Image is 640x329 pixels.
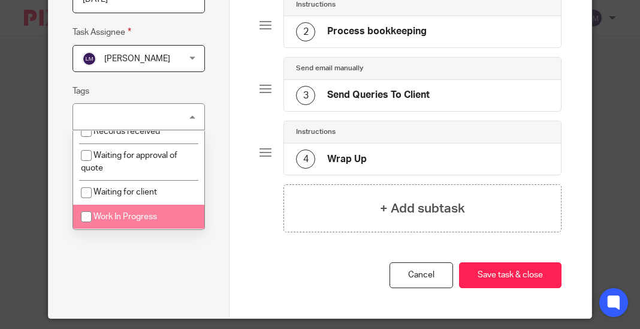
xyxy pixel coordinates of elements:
div: 4 [296,149,315,169]
h4: Process bookkeeping [327,25,427,38]
div: 2 [296,22,315,41]
label: Task Assignee [73,25,131,39]
h4: Instructions [296,127,336,137]
a: Cancel [390,262,453,288]
button: Save task & close [459,262,561,288]
label: Tags [73,85,89,97]
span: [PERSON_NAME] [104,55,170,63]
h4: Send email manually [296,64,363,73]
span: Waiting for approval of quote [81,151,177,172]
h4: Send Queries To Client [327,89,430,101]
span: Work In Progress [93,213,157,221]
span: Records received [93,127,160,136]
div: 3 [296,86,315,105]
h4: + Add subtask [380,199,465,218]
h4: Wrap Up [327,153,367,166]
span: Waiting for client [93,188,157,196]
img: svg%3E [82,52,96,66]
